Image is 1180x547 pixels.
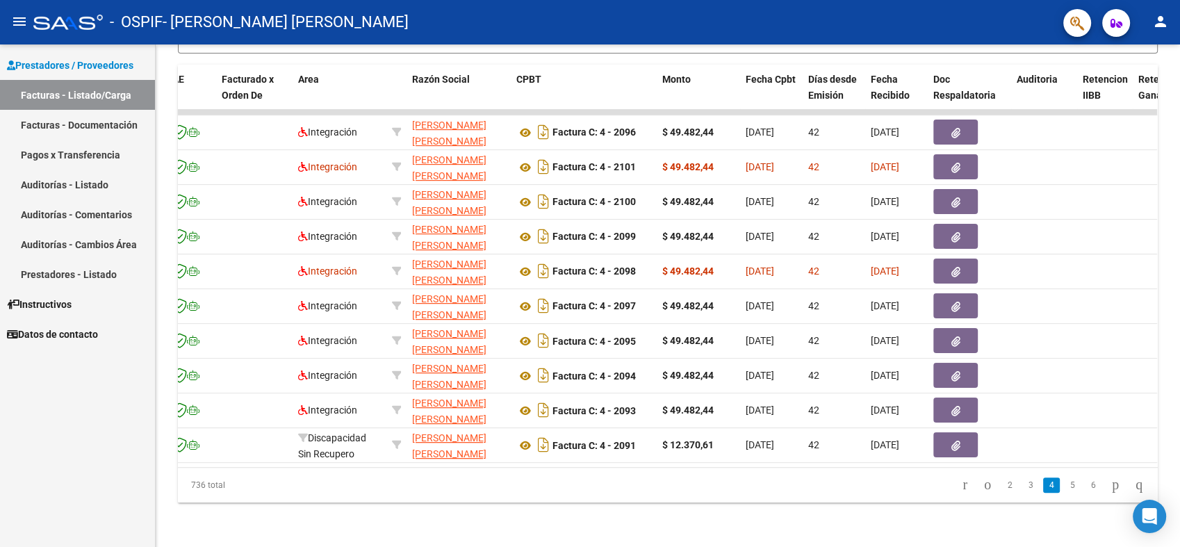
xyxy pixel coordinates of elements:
div: Open Intercom Messenger [1133,500,1166,533]
div: 27304556590 [412,256,505,286]
datatable-header-cell: CAE [161,65,216,126]
span: Integración [298,405,357,416]
span: [PERSON_NAME] [PERSON_NAME] [412,189,486,216]
span: [PERSON_NAME] [PERSON_NAME] [412,328,486,355]
i: Descargar documento [534,364,552,386]
span: 42 [808,405,819,416]
datatable-header-cell: Monto [657,65,740,126]
i: Descargar documento [534,329,552,352]
datatable-header-cell: Facturado x Orden De [216,65,293,126]
div: 736 total [178,468,371,503]
span: Integración [298,126,357,138]
strong: $ 12.370,61 [662,439,714,450]
strong: Factura C: 4 - 2095 [552,336,636,347]
i: Descargar documento [534,156,552,178]
span: [PERSON_NAME] [PERSON_NAME] [412,363,486,390]
span: [DATE] [871,231,899,242]
i: Descargar documento [534,399,552,421]
span: CPBT [516,74,541,85]
strong: Factura C: 4 - 2091 [552,440,636,451]
span: [DATE] [871,161,899,172]
span: Facturado x Orden De [222,74,274,101]
span: [DATE] [746,196,774,207]
span: Integración [298,335,357,346]
div: 27304556590 [412,361,505,390]
a: go to first page [956,477,974,493]
span: Integración [298,300,357,311]
strong: $ 49.482,44 [662,196,714,207]
span: [DATE] [746,405,774,416]
span: Fecha Cpbt [746,74,796,85]
span: - [PERSON_NAME] [PERSON_NAME] [163,7,409,38]
span: Area [298,74,319,85]
datatable-header-cell: Auditoria [1011,65,1077,126]
span: Doc Respaldatoria [933,74,996,101]
strong: $ 49.482,44 [662,161,714,172]
span: Integración [298,370,357,381]
li: page 4 [1041,473,1062,497]
span: [PERSON_NAME] [PERSON_NAME] [412,120,486,147]
span: [PERSON_NAME] [PERSON_NAME] [412,154,486,181]
span: - OSPIF [110,7,163,38]
span: [PERSON_NAME] [PERSON_NAME] [412,224,486,251]
span: Auditoria [1017,74,1058,85]
span: [PERSON_NAME] [PERSON_NAME] [412,293,486,320]
strong: $ 49.482,44 [662,126,714,138]
div: 27304556590 [412,117,505,147]
strong: $ 49.482,44 [662,300,714,311]
span: [DATE] [871,126,899,138]
a: 2 [1001,477,1018,493]
datatable-header-cell: Fecha Recibido [865,65,928,126]
span: 42 [808,439,819,450]
span: 42 [808,161,819,172]
a: go to last page [1129,477,1149,493]
span: Datos de contacto [7,327,98,342]
div: 27304556590 [412,326,505,355]
span: Discapacidad Sin Recupero [298,432,366,459]
span: 42 [808,196,819,207]
span: Integración [298,196,357,207]
li: page 5 [1062,473,1083,497]
strong: Factura C: 4 - 2096 [552,127,636,138]
span: [DATE] [871,196,899,207]
span: [DATE] [871,335,899,346]
span: 42 [808,300,819,311]
strong: Factura C: 4 - 2097 [552,301,636,312]
strong: Factura C: 4 - 2099 [552,231,636,243]
div: 27304556590 [412,430,505,459]
i: Descargar documento [534,121,552,143]
div: 27304556590 [412,395,505,425]
div: 27304556590 [412,222,505,251]
strong: Factura C: 4 - 2098 [552,266,636,277]
span: 42 [808,231,819,242]
span: 42 [808,126,819,138]
strong: $ 49.482,44 [662,266,714,277]
span: [DATE] [746,161,774,172]
a: 4 [1043,477,1060,493]
datatable-header-cell: Días desde Emisión [803,65,865,126]
span: Integración [298,231,357,242]
span: Prestadores / Proveedores [7,58,133,73]
strong: $ 49.482,44 [662,231,714,242]
mat-icon: person [1152,13,1169,30]
strong: $ 49.482,44 [662,405,714,416]
span: Razón Social [412,74,470,85]
div: 27304556590 [412,291,505,320]
strong: $ 49.482,44 [662,335,714,346]
span: Integración [298,266,357,277]
span: [DATE] [871,266,899,277]
span: 42 [808,335,819,346]
span: Días desde Emisión [808,74,857,101]
span: [DATE] [746,266,774,277]
span: 42 [808,266,819,277]
datatable-header-cell: CPBT [511,65,657,126]
datatable-header-cell: Razón Social [407,65,511,126]
datatable-header-cell: Doc Respaldatoria [928,65,1011,126]
span: [PERSON_NAME] [PERSON_NAME] [412,259,486,286]
span: Integración [298,161,357,172]
div: 27304556590 [412,152,505,181]
datatable-header-cell: Retencion IIBB [1077,65,1133,126]
span: [DATE] [746,126,774,138]
i: Descargar documento [534,190,552,213]
li: page 2 [999,473,1020,497]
